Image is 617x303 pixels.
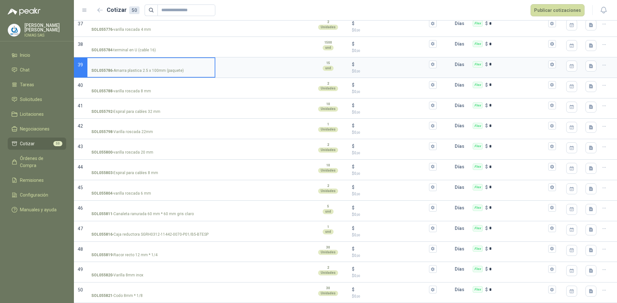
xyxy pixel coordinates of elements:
[356,82,427,87] input: $$0,00
[356,267,427,272] input: $$0,00
[78,287,83,292] span: 50
[352,150,436,156] p: $
[485,143,488,150] p: $
[78,267,83,272] span: 49
[429,81,437,89] button: $$0,00
[489,21,547,26] input: Flex $
[429,142,437,150] button: $$0,00
[8,93,66,105] a: Solicitudes
[91,272,143,278] p: - Varilla 8mm inox
[485,184,488,191] p: $
[8,8,40,15] img: Logo peakr
[473,266,483,272] div: Flex
[91,103,211,108] input: SOL055792-Espiral para cables 32 mm
[326,286,330,291] p: 30
[318,270,338,275] div: Unidades
[429,265,437,273] button: $$0,00
[429,183,437,191] button: $$0,00
[356,42,427,46] input: $$0,00
[429,61,437,68] button: $$0,00
[318,189,338,194] div: Unidades
[455,58,467,71] p: Días
[91,164,211,169] input: SOL055803-Espiral para cables 8 mm
[24,23,66,32] p: [PERSON_NAME] [PERSON_NAME]
[455,17,467,30] p: Días
[356,295,360,298] span: ,00
[20,177,44,184] span: Remisiones
[473,205,483,211] div: Flex
[327,81,329,86] p: 2
[485,265,488,273] p: $
[473,61,483,68] div: Flex
[356,29,360,32] span: ,00
[91,123,211,128] input: SOL055798-Varilla roscada 22mm
[352,68,436,74] p: $
[354,110,360,114] span: 0
[318,106,338,112] div: Unidades
[429,102,437,109] button: $$0,00
[91,27,151,33] p: - varilla roscada 4 mm
[352,232,436,238] p: $
[548,20,556,27] button: Flex $
[473,82,483,88] div: Flex
[327,224,329,230] p: 1
[354,151,360,155] span: 0
[91,293,143,299] p: - Codo 8mm * 1/8
[356,90,360,94] span: ,00
[548,245,556,253] button: Flex $
[78,247,83,252] span: 48
[78,185,83,190] span: 45
[548,102,556,109] button: Flex $
[356,151,360,155] span: ,00
[324,40,332,45] p: 1500
[489,42,547,46] input: Flex $
[91,109,160,115] p: - Espiral para cables 32 mm
[489,226,547,231] input: Flex $
[455,181,467,194] p: Días
[548,224,556,232] button: Flex $
[91,293,112,299] strong: SOL055821
[91,211,194,217] p: - Canaleta ranurada 60 mm * 60 mm gris claro
[485,81,488,88] p: $
[91,252,112,258] strong: SOL055819
[20,111,44,118] span: Licitaciones
[8,174,66,186] a: Remisiones
[91,190,151,197] p: - varilla roscada 6 mm
[352,48,436,54] p: $
[473,286,483,293] div: Flex
[20,66,30,73] span: Chat
[352,273,436,279] p: $
[91,247,211,251] input: SOL055819-Racor recto 12 mm * 1/4
[548,40,556,48] button: Flex $
[20,140,35,147] span: Cotizar
[356,70,360,73] span: ,00
[356,213,360,216] span: ,00
[318,127,338,132] div: Unidades
[356,49,360,53] span: ,00
[473,123,483,129] div: Flex
[91,185,211,190] input: SOL055804-varilla roscada 6 mm
[548,286,556,293] button: Flex $
[91,267,211,272] input: SOL055820-Varilla 8mm inox
[8,152,66,172] a: Órdenes de Compra
[455,160,467,173] p: Días
[485,102,488,109] p: $
[489,205,547,210] input: Flex $
[455,79,467,91] p: Días
[473,184,483,190] div: Flex
[354,48,360,53] span: 0
[352,102,354,109] p: $
[20,96,42,103] span: Solicitudes
[352,184,354,191] p: $
[356,226,427,231] input: $$0,00
[489,123,547,128] input: Flex $
[91,149,112,156] strong: SOL055800
[327,183,329,189] p: 2
[129,6,139,14] div: 50
[356,254,360,257] span: ,00
[429,163,437,171] button: $$0,00
[318,25,338,30] div: Unidades
[485,122,488,129] p: $
[354,253,360,258] span: 0
[473,102,483,109] div: Flex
